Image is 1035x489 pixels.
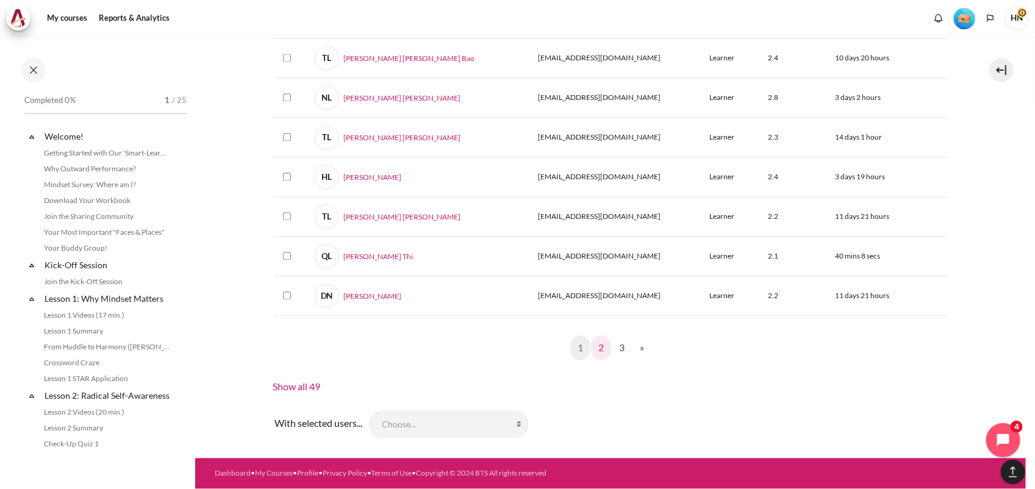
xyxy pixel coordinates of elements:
a: DN[PERSON_NAME] [315,284,402,309]
td: Learner [702,198,761,237]
span: TL [315,126,339,150]
td: Learner [702,79,761,118]
a: Kick-Off Session [43,257,173,273]
td: 2.3 [761,118,828,158]
td: [EMAIL_ADDRESS][DOMAIN_NAME] [531,277,703,316]
a: 3 [612,336,632,360]
span: TL [315,46,339,71]
a: Download Your Workbook [40,193,173,208]
a: Getting Started with Our 'Smart-Learning' Platform [40,146,173,160]
a: Join the Kick-Off Session [40,274,173,289]
a: Lesson 2 Videos (20 min.) [40,405,173,419]
a: Crossword Craze [40,355,173,370]
span: Collapse [26,130,38,143]
span: DN [315,284,339,309]
span: / 25 [172,95,187,107]
a: Next page [632,336,651,360]
nav: Page [273,326,948,370]
a: Reports & Analytics [95,6,174,30]
a: Why Outward Performance? [40,162,173,176]
td: 3 days 19 hours [828,158,948,198]
a: My courses [43,6,91,30]
a: Completed 0% 1 / 25 [24,92,187,126]
a: Dashboard [215,469,251,478]
button: Languages [981,9,1000,27]
td: [EMAIL_ADDRESS][DOMAIN_NAME] [531,39,703,79]
td: Learner [702,158,761,198]
span: Collapse [26,390,38,402]
span: Collapse [26,293,38,305]
img: Level #1 [954,8,975,29]
td: [EMAIL_ADDRESS][DOMAIN_NAME] [531,79,703,118]
div: Level #1 [954,7,975,29]
span: HN [1005,6,1029,30]
td: 3 days 2 hours [828,79,948,118]
div: Show notification window with no new notifications [929,9,948,27]
span: Collapse [26,259,38,271]
a: Welcome! [43,128,173,145]
td: [EMAIL_ADDRESS][DOMAIN_NAME] [531,158,703,198]
td: [EMAIL_ADDRESS][DOMAIN_NAME] [531,237,703,277]
a: Show all 49 [273,381,321,393]
span: NL [315,86,339,110]
button: [[backtotopbutton]] [1001,460,1025,484]
td: 10 days 20 hours [828,39,948,79]
td: [EMAIL_ADDRESS][DOMAIN_NAME] [531,118,703,158]
span: 1 [165,95,170,107]
td: 11 days 21 hours [828,277,948,316]
span: TL [315,205,339,229]
a: Copyright © 2024 BTS All rights reserved [416,469,546,478]
a: Level #1 [949,7,980,29]
a: Architeck Architeck [6,6,37,30]
a: HL[PERSON_NAME] [315,165,402,190]
a: Lesson 2 Summary [40,421,173,435]
span: QL [315,245,339,269]
td: 40 mins 8 secs [828,237,948,277]
a: From Huddle to Harmony ([PERSON_NAME]'s Story) [40,340,173,354]
td: 2.2 [761,277,828,316]
a: Lesson 2: Radical Self-Awareness [43,387,173,404]
td: Learner [702,39,761,79]
td: 11 days 21 hours [828,198,948,237]
div: • • • • • [215,468,652,479]
td: Learner [702,118,761,158]
td: 2.1 [761,237,828,277]
a: 1 [570,336,590,360]
span: Completed 0% [24,95,76,107]
span: HL [315,165,339,190]
a: Lesson 1 Summary [40,324,173,338]
a: TL[PERSON_NAME] [PERSON_NAME] [315,126,461,150]
a: QL[PERSON_NAME] Thi [315,245,414,269]
td: 2.4 [761,158,828,198]
a: TL[PERSON_NAME] [PERSON_NAME] Bao [315,46,475,71]
a: Lesson 1: Why Mindset Matters [43,290,173,307]
a: Profile [297,469,318,478]
a: User menu [1005,6,1029,30]
td: 2.8 [761,79,828,118]
a: Terms of Use [371,469,412,478]
a: Privacy Policy [323,469,367,478]
img: Architeck [10,9,27,27]
td: [EMAIL_ADDRESS][DOMAIN_NAME] [531,198,703,237]
a: Join the Sharing Community [40,209,173,224]
a: Your Most Important "Faces & Places" [40,225,173,240]
a: Your Buddy Group! [40,241,173,255]
span: » [640,341,644,355]
a: 2 [591,336,611,360]
a: My Courses [255,469,293,478]
a: Mindset Survey: Where am I? [40,177,173,192]
a: Check-Up Quiz 1 [40,437,173,451]
td: 2.2 [761,198,828,237]
a: Lesson 1 STAR Application [40,371,173,386]
label: With selected users... [273,418,365,429]
a: Lesson 1 Videos (17 min.) [40,308,173,323]
a: NL[PERSON_NAME] [PERSON_NAME] [315,86,461,110]
td: Learner [702,237,761,277]
a: TL[PERSON_NAME] [PERSON_NAME] [315,205,461,229]
td: Learner [702,277,761,316]
td: 2.4 [761,39,828,79]
a: Lesson 2 STAR Application [40,452,173,467]
td: 14 days 1 hour [828,118,948,158]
